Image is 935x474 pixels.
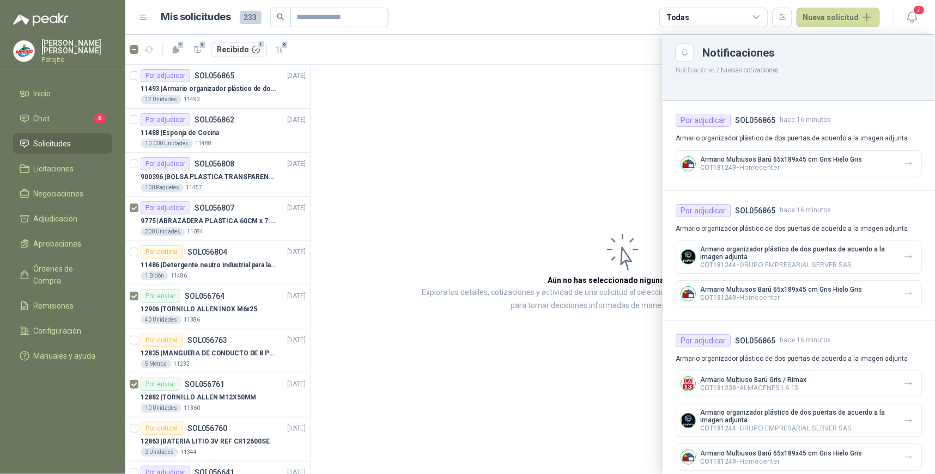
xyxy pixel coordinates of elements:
p: Armario Multiusos Barú 65x189x45 cm Gris Hielo Gris [700,286,862,293]
img: Company Logo [681,414,695,428]
div: Todas [666,11,689,23]
p: Armario organizador plástico de dos puertas de acuerdo a la imagen adjunta [676,133,922,144]
p: Armario Multiusos Barú 65x189x45 cm Gris Hielo Gris [700,450,862,457]
p: - Homecenter [700,293,862,301]
a: Licitaciones [13,158,112,179]
span: Licitaciones [34,163,74,175]
p: - ALMACENES LA 13 [700,384,806,392]
p: Armario organizador plástico de dos puertas de acuerdo a la imagen adjunta [676,354,922,364]
h4: SOL056865 [735,335,775,347]
p: - GRUPO EMPRESARIAL SERVER SAS [700,424,895,432]
div: Por adjudicar [676,334,731,347]
span: COT181239 [700,384,736,392]
a: Chat6 [13,108,112,129]
img: Company Logo [681,450,695,464]
span: hace 16 minutos [780,115,831,125]
div: Por adjudicar [676,204,731,217]
span: Configuración [34,325,82,337]
h4: SOL056865 [735,114,775,126]
img: Company Logo [681,157,695,171]
span: hace 16 minutos [780,205,831,216]
img: Company Logo [681,377,695,391]
span: 7 [913,5,925,15]
span: search [277,13,284,21]
span: COT181249 [700,458,736,465]
span: Inicio [34,88,51,100]
h4: SOL056865 [735,205,775,217]
span: Manuales y ayuda [34,350,96,362]
p: Armario Multiuso Barú Gris / Rimax [700,376,806,384]
button: Nueva solicitud [797,8,880,27]
p: - Homecenter [700,163,862,171]
a: Solicitudes [13,133,112,154]
p: / Nuevas cotizaciones [663,62,935,76]
span: COT181244 [700,424,736,432]
p: Patojito [41,57,112,63]
p: Armario organizador plástico de dos puertas de acuerdo a la imagen adjunta [676,224,922,234]
a: Manuales y ayuda [13,346,112,366]
p: [PERSON_NAME] [PERSON_NAME] [41,39,112,54]
div: Por adjudicar [676,114,731,127]
div: Notificaciones [703,47,922,58]
a: Adjudicación [13,208,112,229]
a: Remisiones [13,296,112,316]
button: Notificaciones [676,66,715,74]
p: - Homecenter [700,457,862,465]
span: COT181244 [700,261,736,269]
a: Configuración [13,321,112,341]
span: Adjudicación [34,213,78,225]
span: 233 [240,11,262,24]
span: Aprobaciones [34,238,82,250]
img: Logo peakr [13,13,69,26]
p: - GRUPO EMPRESARIAL SERVER SAS [700,261,895,269]
img: Company Logo [681,287,695,301]
span: 6 [94,114,106,123]
a: Aprobaciones [13,233,112,254]
a: Órdenes de Compra [13,258,112,291]
img: Company Logo [14,41,34,61]
a: Negociaciones [13,183,112,204]
img: Company Logo [681,250,695,264]
span: hace 16 minutos [780,335,831,346]
p: Armario Multiusos Barú 65x189x45 cm Gris Hielo Gris [700,156,862,163]
span: COT181249 [700,294,736,301]
button: Close [676,44,694,62]
span: Remisiones [34,300,74,312]
span: Órdenes de Compra [34,263,102,287]
span: Chat [34,113,50,125]
p: Armario organizador plástico de dos puertas de acuerdo a la imagen adjunta [700,409,895,424]
h1: Mis solicitudes [161,9,231,25]
button: 7 [902,8,922,27]
p: Armario organizador plástico de dos puertas de acuerdo a la imagen adjunta [700,245,895,261]
span: COT181249 [700,164,736,171]
span: Solicitudes [34,138,71,150]
a: Inicio [13,83,112,104]
span: Negociaciones [34,188,84,200]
